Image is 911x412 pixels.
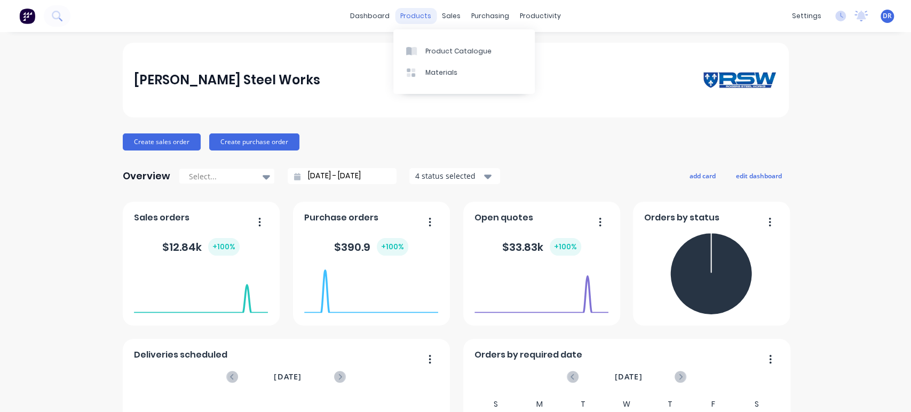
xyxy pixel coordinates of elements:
[502,238,581,256] div: $ 33.83k
[729,169,789,183] button: edit dashboard
[345,8,395,24] a: dashboard
[561,397,605,412] div: T
[466,8,514,24] div: purchasing
[735,397,779,412] div: S
[123,133,201,150] button: Create sales order
[162,238,240,256] div: $ 12.84k
[377,238,408,256] div: + 100 %
[209,133,299,150] button: Create purchase order
[208,238,240,256] div: + 100 %
[692,397,735,412] div: F
[550,238,581,256] div: + 100 %
[644,211,719,224] span: Orders by status
[409,168,500,184] button: 4 status selected
[702,71,777,89] img: Rogers Steel Works
[683,169,723,183] button: add card
[334,238,408,256] div: $ 390.9
[474,397,518,412] div: S
[437,8,466,24] div: sales
[474,348,582,361] span: Orders by required date
[605,397,648,412] div: W
[395,8,437,24] div: products
[393,62,535,83] a: Materials
[787,8,827,24] div: settings
[474,211,533,224] span: Open quotes
[415,170,482,181] div: 4 status selected
[514,8,566,24] div: productivity
[304,211,378,224] span: Purchase orders
[425,46,492,56] div: Product Catalogue
[883,11,892,21] span: DR
[123,165,170,187] div: Overview
[19,8,35,24] img: Factory
[274,371,302,383] span: [DATE]
[134,211,189,224] span: Sales orders
[393,40,535,61] a: Product Catalogue
[518,397,561,412] div: M
[134,69,320,91] div: [PERSON_NAME] Steel Works
[648,397,692,412] div: T
[614,371,642,383] span: [DATE]
[425,68,457,77] div: Materials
